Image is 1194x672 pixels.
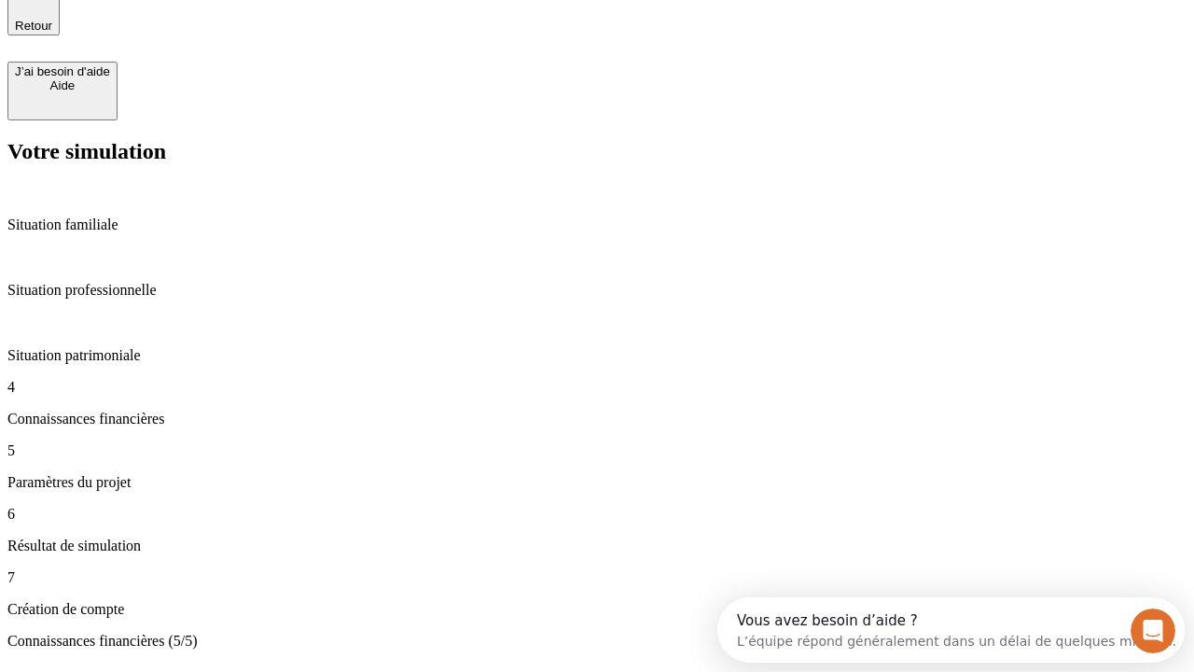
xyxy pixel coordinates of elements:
p: 4 [7,379,1187,396]
p: Création de compte [7,601,1187,618]
p: Connaissances financières [7,411,1187,427]
div: J’ai besoin d'aide [15,64,110,78]
p: 5 [7,442,1187,459]
h2: Votre simulation [7,139,1187,164]
p: Situation patrimoniale [7,347,1187,364]
div: Ouvrir le Messenger Intercom [7,7,514,59]
div: Aide [15,78,110,92]
p: Situation professionnelle [7,282,1187,299]
p: 7 [7,569,1187,586]
p: Situation familiale [7,217,1187,233]
div: L’équipe répond généralement dans un délai de quelques minutes. [20,31,459,50]
p: 6 [7,506,1187,523]
iframe: Intercom live chat [1131,609,1175,653]
iframe: Intercom live chat discovery launcher [717,597,1185,663]
p: Paramètres du projet [7,474,1187,491]
button: J’ai besoin d'aideAide [7,62,118,120]
p: Résultat de simulation [7,538,1187,554]
div: Vous avez besoin d’aide ? [20,16,459,31]
p: Connaissances financières (5/5) [7,633,1187,650]
span: Retour [15,19,52,33]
